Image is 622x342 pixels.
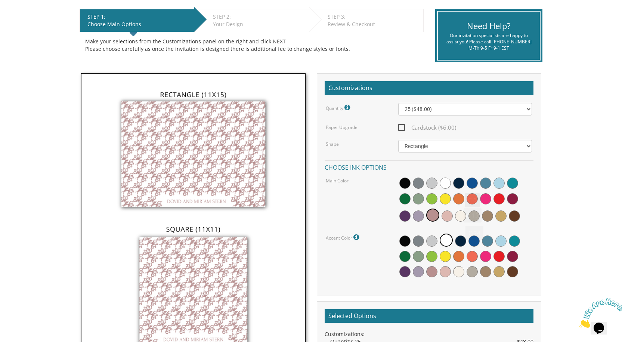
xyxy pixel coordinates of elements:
div: Review & Checkout [328,21,420,28]
div: STEP 3: [328,13,420,21]
div: Customizations: [325,330,533,338]
label: Shape [326,141,339,147]
div: Make your selections from the Customizations panel on the right and click NEXT Please choose care... [85,38,418,53]
div: Your Design [213,21,305,28]
h2: Selected Options [325,309,533,323]
img: Chat attention grabber [3,3,49,33]
div: STEP 1: [87,13,191,21]
div: STEP 2: [213,13,305,21]
label: Quantity [326,103,352,113]
div: Choose Main Options [87,21,191,28]
label: Paper Upgrade [326,124,358,130]
span: Cardstock ($6.00) [398,123,456,132]
label: Main Color [326,178,349,184]
h4: Choose ink options [325,160,533,173]
iframe: chat widget [576,295,622,331]
h2: Customizations [325,81,533,95]
div: Need Help? [443,20,534,32]
label: Accent Color [326,232,361,242]
div: Our invitation specialists are happy to assist you! Please call [PHONE_NUMBER] M-Th 9-5 Fr 9-1 EST [443,32,534,51]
